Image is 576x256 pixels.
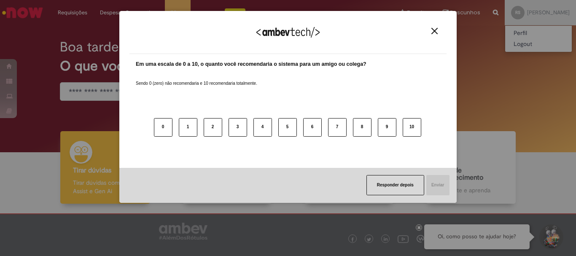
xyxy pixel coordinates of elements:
[256,27,320,38] img: Logo Ambevtech
[303,118,322,137] button: 6
[229,118,247,137] button: 3
[136,60,366,68] label: Em uma escala de 0 a 10, o quanto você recomendaria o sistema para um amigo ou colega?
[366,175,424,195] button: Responder depois
[204,118,222,137] button: 2
[179,118,197,137] button: 1
[378,118,396,137] button: 9
[429,27,440,35] button: Close
[328,118,347,137] button: 7
[403,118,421,137] button: 10
[353,118,371,137] button: 8
[278,118,297,137] button: 5
[253,118,272,137] button: 4
[154,118,172,137] button: 0
[136,70,257,86] label: Sendo 0 (zero) não recomendaria e 10 recomendaria totalmente.
[431,28,438,34] img: Close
